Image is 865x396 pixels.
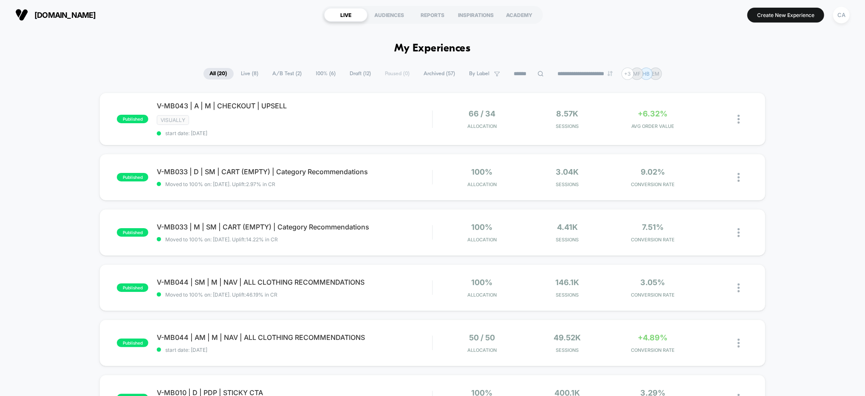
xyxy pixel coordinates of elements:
[469,109,495,118] span: 66 / 34
[498,8,541,22] div: ACADEMY
[165,236,278,243] span: Moved to 100% on: [DATE] . Uplift: 14.22% in CR
[235,68,265,79] span: Live ( 8 )
[471,223,492,232] span: 100%
[117,173,148,181] span: published
[738,283,740,292] img: close
[527,347,608,353] span: Sessions
[310,68,342,79] span: 100% ( 6 )
[395,42,471,55] h1: My Experiences
[527,237,608,243] span: Sessions
[643,71,650,77] p: HB
[157,130,432,136] span: start date: [DATE]
[527,123,608,129] span: Sessions
[467,292,497,298] span: Allocation
[527,181,608,187] span: Sessions
[833,7,850,23] div: CA
[165,291,277,298] span: Moved to 100% on: [DATE] . Uplift: 46.19% in CR
[747,8,824,23] button: Create New Experience
[612,237,693,243] span: CONVERSION RATE
[467,347,497,353] span: Allocation
[204,68,234,79] span: All ( 20 )
[34,11,96,20] span: [DOMAIN_NAME]
[157,115,189,125] span: VISUALLY
[117,283,148,292] span: published
[367,8,411,22] div: AUDIENCES
[471,278,492,287] span: 100%
[612,347,693,353] span: CONVERSION RATE
[471,167,492,176] span: 100%
[554,333,581,342] span: 49.52k
[612,123,693,129] span: AVG ORDER VALUE
[117,228,148,237] span: published
[15,8,28,21] img: Visually logo
[117,339,148,347] span: published
[469,333,495,342] span: 50 / 50
[324,8,367,22] div: LIVE
[266,68,308,79] span: A/B Test ( 2 )
[641,167,665,176] span: 9.02%
[831,6,852,24] button: CA
[157,333,432,342] span: V-MB044 | AM | M | NAV | ALL CLOTHING RECOMMENDATIONS
[622,68,634,80] div: + 3
[527,292,608,298] span: Sessions
[557,109,579,118] span: 8.57k
[612,181,693,187] span: CONVERSION RATE
[633,71,641,77] p: MF
[469,71,490,77] span: By Label
[738,173,740,182] img: close
[652,71,659,77] p: EM
[738,339,740,348] img: close
[467,123,497,129] span: Allocation
[344,68,378,79] span: Draft ( 12 )
[642,223,664,232] span: 7.51%
[157,278,432,286] span: V-MB044 | SM | M | NAV | ALL CLOTHING RECOMMENDATIONS
[157,223,432,231] span: V-MB033 | M | SM | CART (EMPTY) | Category Recommendations
[608,71,613,76] img: end
[411,8,454,22] div: REPORTS
[454,8,498,22] div: INSPIRATIONS
[165,181,275,187] span: Moved to 100% on: [DATE] . Uplift: 2.97% in CR
[467,181,497,187] span: Allocation
[738,115,740,124] img: close
[556,167,579,176] span: 3.04k
[738,228,740,237] img: close
[418,68,462,79] span: Archived ( 57 )
[13,8,99,22] button: [DOMAIN_NAME]
[638,109,668,118] span: +6.32%
[157,167,432,176] span: V-MB033 | D | SM | CART (EMPTY) | Category Recommendations
[557,223,578,232] span: 4.41k
[467,237,497,243] span: Allocation
[157,102,432,110] span: V-MB043 | A | M | CHECKOUT | UPSELL
[157,347,432,353] span: start date: [DATE]
[612,292,693,298] span: CONVERSION RATE
[641,278,665,287] span: 3.05%
[638,333,668,342] span: +4.89%
[117,115,148,123] span: published
[556,278,579,287] span: 146.1k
